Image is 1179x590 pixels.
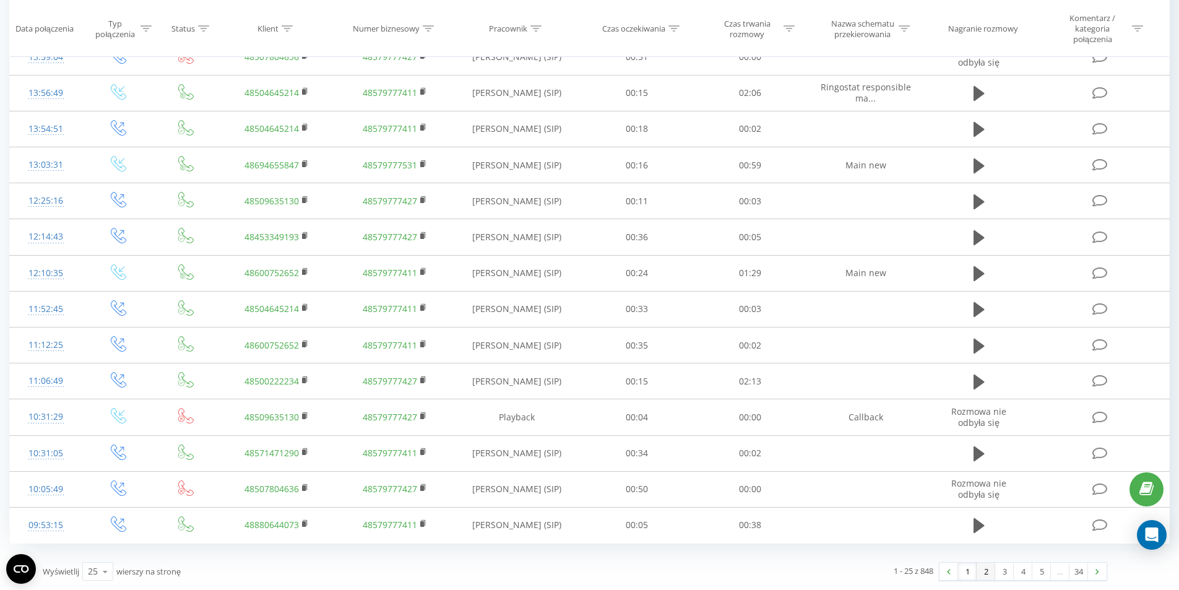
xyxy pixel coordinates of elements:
[958,563,977,580] a: 1
[363,519,417,531] a: 48579777411
[694,111,807,147] td: 00:02
[22,513,70,537] div: 09:53:15
[22,333,70,357] div: 11:12:25
[22,477,70,501] div: 10:05:49
[694,147,807,183] td: 00:59
[694,219,807,255] td: 00:05
[244,87,299,98] a: 48504645214
[244,195,299,207] a: 48509635130
[454,471,581,507] td: [PERSON_NAME] (SIP)
[22,441,70,466] div: 10:31:05
[363,195,417,207] a: 48579777427
[363,447,417,459] a: 48579777411
[581,471,694,507] td: 00:50
[22,261,70,285] div: 12:10:35
[454,435,581,471] td: [PERSON_NAME] (SIP)
[489,24,527,34] div: Pracownik
[22,153,70,177] div: 13:03:31
[93,18,137,39] div: Typ połączenia
[244,303,299,315] a: 48504645214
[694,255,807,291] td: 01:29
[454,255,581,291] td: [PERSON_NAME] (SIP)
[363,483,417,495] a: 48579777427
[694,507,807,543] td: 00:38
[244,447,299,459] a: 48571471290
[363,411,417,423] a: 48579777427
[244,231,299,243] a: 48453349193
[22,117,70,141] div: 13:54:51
[363,267,417,279] a: 48579777411
[363,303,417,315] a: 48579777411
[581,219,694,255] td: 00:36
[353,24,420,34] div: Numer biznesowy
[22,81,70,105] div: 13:56:49
[581,291,694,327] td: 00:33
[581,255,694,291] td: 00:24
[1137,520,1167,550] div: Open Intercom Messenger
[22,45,70,69] div: 13:59:04
[454,399,581,435] td: Playback
[948,24,1018,34] div: Nagranie rozmowy
[244,411,299,423] a: 48509635130
[951,406,1006,428] span: Rozmowa nie odbyła się
[1051,563,1069,580] div: …
[454,147,581,183] td: [PERSON_NAME] (SIP)
[694,291,807,327] td: 00:03
[88,565,98,578] div: 25
[454,291,581,327] td: [PERSON_NAME] (SIP)
[454,363,581,399] td: [PERSON_NAME] (SIP)
[15,24,74,34] div: Data połączenia
[694,75,807,111] td: 02:06
[454,75,581,111] td: [PERSON_NAME] (SIP)
[581,147,694,183] td: 00:16
[694,363,807,399] td: 02:13
[694,39,807,75] td: 00:00
[454,328,581,363] td: [PERSON_NAME] (SIP)
[581,75,694,111] td: 00:15
[806,399,924,435] td: Callback
[714,18,780,39] div: Czas trwania rozmowy
[694,183,807,219] td: 00:03
[581,363,694,399] td: 00:15
[581,399,694,435] td: 00:04
[244,375,299,387] a: 48500222234
[244,339,299,351] a: 48600752652
[581,435,694,471] td: 00:34
[454,111,581,147] td: [PERSON_NAME] (SIP)
[894,565,933,577] div: 1 - 25 z 848
[454,507,581,543] td: [PERSON_NAME] (SIP)
[363,231,417,243] a: 48579777427
[363,159,417,171] a: 48579777531
[363,375,417,387] a: 48579777427
[244,123,299,134] a: 48504645214
[1069,563,1088,580] a: 34
[581,183,694,219] td: 00:11
[43,566,79,577] span: Wyświetlij
[821,81,911,104] span: Ringostat responsible ma...
[22,369,70,393] div: 11:06:49
[22,405,70,429] div: 10:31:29
[244,519,299,531] a: 48880644073
[829,18,896,39] div: Nazwa schematu przekierowania
[454,183,581,219] td: [PERSON_NAME] (SIP)
[22,297,70,321] div: 11:52:45
[171,24,195,34] div: Status
[22,189,70,213] div: 12:25:16
[257,24,279,34] div: Klient
[454,219,581,255] td: [PERSON_NAME] (SIP)
[363,339,417,351] a: 48579777411
[694,435,807,471] td: 00:02
[977,563,995,580] a: 2
[581,39,694,75] td: 00:51
[244,267,299,279] a: 48600752652
[22,225,70,249] div: 12:14:43
[454,39,581,75] td: [PERSON_NAME] (SIP)
[363,123,417,134] a: 48579777411
[694,399,807,435] td: 00:00
[995,563,1014,580] a: 3
[806,147,924,183] td: Main new
[694,471,807,507] td: 00:00
[951,477,1006,500] span: Rozmowa nie odbyła się
[244,159,299,171] a: 48694655847
[581,328,694,363] td: 00:35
